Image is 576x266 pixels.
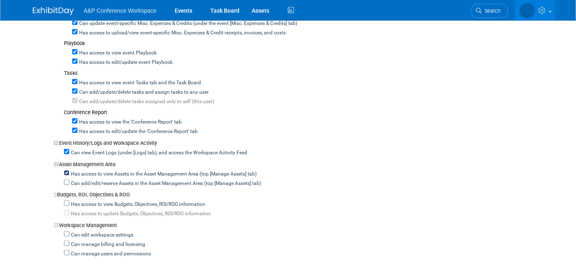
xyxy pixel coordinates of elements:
[69,250,151,258] label: Can manage users and permissions
[77,20,297,27] label: Can update event-specific Misc. Expenses & Credits (under the event [Misc. Expenses & Credits] tab)
[69,149,247,157] label: Can view Event Logs (under [Logs] tab), and access the Workspace Activity Feed
[69,171,257,178] label: Has access to view Assets in the Asset Management Area (top [Manage Assets] tab)
[69,241,145,248] label: Can manage billing and licensing
[54,135,541,147] div: Event History/Logs and Workspace Activity
[54,218,541,230] div: Workspace Management
[64,70,541,77] div: Tasks
[69,210,211,218] label: Has access to update Budgets, Objectives, ROI/ROO information
[519,3,535,18] img: Anne Weston
[77,119,182,126] label: Has access to view the 'Conference Report' tab
[77,29,286,37] label: Has access to upload/view event-specific Misc. Expenses & Credit receipts, invoices, and costs
[69,201,205,208] label: Has access to view Budgets, Objectives, ROI/ROO information
[33,7,74,15] img: ExhibitDay
[482,8,501,14] span: Search
[471,4,508,18] a: Search
[69,232,133,239] label: Can edit workspace settings
[54,187,541,199] div: Budgets, ROI, Objectives & ROO
[54,157,541,169] div: Asset Management Area
[69,180,261,187] label: Can add/edit/reserve Assets in the Asset Management Area (top [Manage Assets] tab)
[77,89,209,96] label: Can add/update/delete tasks and assign tasks to any user
[77,98,214,106] label: Can add/update/delete tasks assigned only to self (this user)
[77,128,198,135] label: Has access to edit/update the 'Conference Report' tab
[77,79,201,87] label: Has access to view event Tasks tab and the Task Board
[84,7,157,14] span: A&P Conference Workspace
[64,40,541,47] div: Playbook
[77,59,173,66] label: Has access to edit/update event Playbook
[77,50,157,57] label: Has access to view event Playbook
[64,109,541,117] div: Conference Report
